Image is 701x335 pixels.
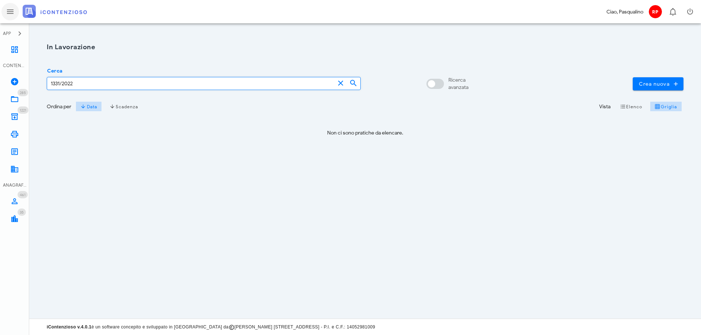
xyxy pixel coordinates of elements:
label: Cerca [45,67,62,75]
span: Distintivo [18,191,28,198]
button: Griglia [650,101,682,112]
div: CONTENZIOSO [3,62,26,69]
span: Scadenza [110,104,138,109]
span: Distintivo [18,89,28,96]
button: Distintivo [664,3,681,20]
span: 1221 [20,108,26,113]
span: 461 [20,192,26,197]
img: logo-text-2x.png [23,5,87,18]
span: 285 [20,90,26,95]
button: Elenco [615,101,647,112]
span: Distintivo [18,106,28,114]
span: Data [80,104,97,109]
div: Vista [599,103,610,110]
div: ANAGRAFICA [3,182,26,188]
span: RP [649,5,662,18]
span: Griglia [655,104,677,109]
h1: In Lavorazione [47,42,683,52]
span: Elenco [620,104,643,109]
span: 35 [20,210,24,215]
strong: iContenzioso v.4.0.1 [47,324,91,330]
button: clear icon [336,79,345,87]
button: RP [646,3,664,20]
div: Ciao, Pasqualino [606,8,643,16]
button: Crea nuova [633,77,683,90]
input: Cerca [47,77,335,90]
button: Scadenza [105,101,143,112]
div: Ricerca avanzata [448,77,468,91]
div: Ordina per [47,103,71,110]
button: Data [76,101,102,112]
p: Non ci sono pratiche da elencare. [47,129,683,137]
span: Distintivo [18,209,26,216]
span: Crea nuova [639,81,678,87]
